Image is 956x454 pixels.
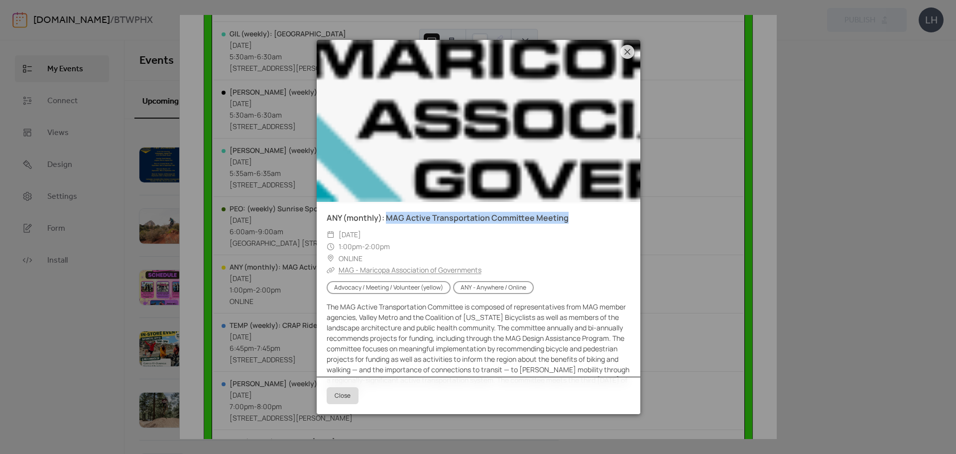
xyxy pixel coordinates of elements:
[327,253,335,265] div: ​
[339,265,481,275] a: MAG - Maricopa Association of Governments
[327,212,569,223] a: ANY (monthly): MAG Active Transportation Committee Meeting
[365,242,390,251] span: 2:00pm
[327,264,335,276] div: ​
[327,229,335,241] div: ​
[317,302,640,396] div: The MAG Active Transportation Committee is composed of representatives from MAG member agencies, ...
[339,242,362,251] span: 1:00pm
[339,229,361,241] span: [DATE]
[327,387,358,404] button: Close
[327,241,335,253] div: ​
[339,253,362,265] span: ONLINE
[362,242,365,251] span: -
